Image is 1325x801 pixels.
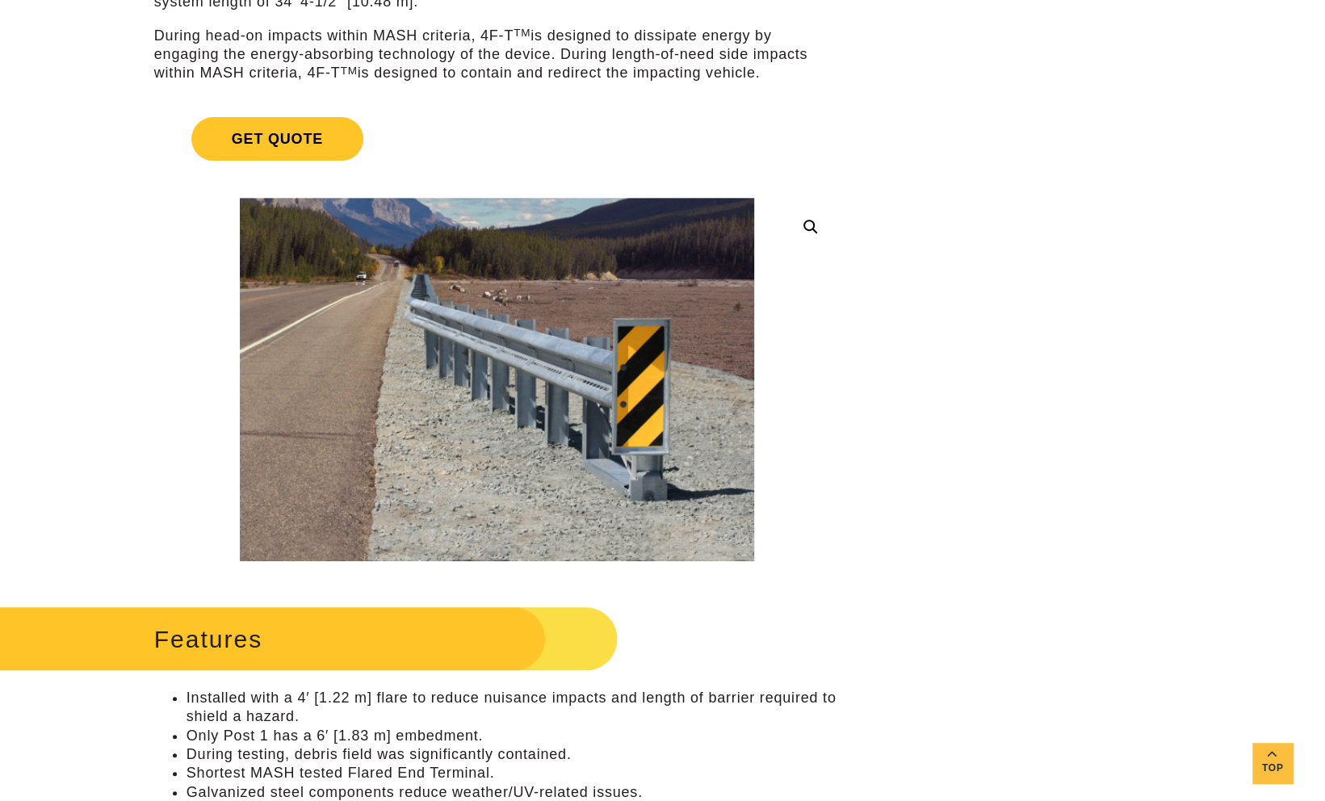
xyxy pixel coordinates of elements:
[154,27,840,83] p: During head-on impacts within MASH criteria, 4F-T is designed to dissipate energy by engaging the...
[187,764,840,782] li: Shortest MASH tested Flared End Terminal.
[514,27,530,39] sup: TM
[187,689,840,727] li: Installed with a 4′ [1.22 m] flare to reduce nuisance impacts and length of barrier required to s...
[191,117,363,161] span: Get Quote
[1252,743,1293,783] a: Top
[187,745,840,764] li: During testing, debris field was significantly contained.
[341,65,358,77] sup: TM
[154,98,840,180] a: Get Quote
[1252,759,1293,778] span: Top
[187,727,840,745] li: Only Post 1 has a 6′ [1.83 m] embedment.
